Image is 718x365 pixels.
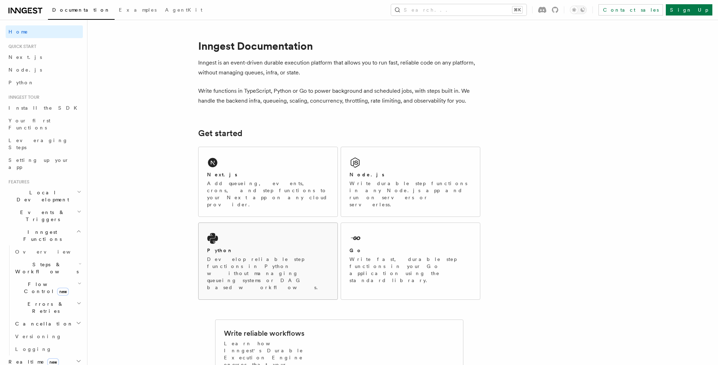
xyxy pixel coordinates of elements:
[52,7,110,13] span: Documentation
[161,2,207,19] a: AgentKit
[198,58,480,78] p: Inngest is an event-driven durable execution platform that allows you to run fast, reliable code ...
[6,186,83,206] button: Local Development
[12,343,83,355] a: Logging
[8,118,50,130] span: Your first Functions
[6,114,83,134] a: Your first Functions
[15,346,52,352] span: Logging
[512,6,522,13] kbd: ⌘K
[57,288,69,296] span: new
[349,171,384,178] h2: Node.js
[12,278,83,298] button: Flow Controlnew
[12,317,83,330] button: Cancellation
[198,128,242,138] a: Get started
[341,147,480,217] a: Node.jsWrite durable step functions in any Node.js app and run on servers or serverless.
[6,134,83,154] a: Leveraging Steps
[165,7,202,13] span: AgentKit
[12,258,83,278] button: Steps & Workflows
[598,4,663,16] a: Contact sales
[119,7,157,13] span: Examples
[198,39,480,52] h1: Inngest Documentation
[666,4,712,16] a: Sign Up
[391,4,527,16] button: Search...⌘K
[6,95,39,100] span: Inngest tour
[12,261,79,275] span: Steps & Workflows
[224,328,304,338] h2: Write reliable workflows
[48,2,115,20] a: Documentation
[12,320,73,327] span: Cancellation
[6,25,83,38] a: Home
[207,171,237,178] h2: Next.js
[15,334,62,339] span: Versioning
[207,247,233,254] h2: Python
[12,298,83,317] button: Errors & Retries
[198,223,338,300] a: PythonDevelop reliable step functions in Python without managing queueing systems or DAG based wo...
[6,51,83,63] a: Next.js
[6,189,77,203] span: Local Development
[12,281,78,295] span: Flow Control
[12,330,83,343] a: Versioning
[6,154,83,174] a: Setting up your app
[6,102,83,114] a: Install the SDK
[198,147,338,217] a: Next.jsAdd queueing, events, crons, and step functions to your Next app on any cloud provider.
[8,138,68,150] span: Leveraging Steps
[207,256,329,291] p: Develop reliable step functions in Python without managing queueing systems or DAG based workflows.
[12,245,83,258] a: Overview
[6,229,76,243] span: Inngest Functions
[6,209,77,223] span: Events & Triggers
[6,44,36,49] span: Quick start
[207,180,329,208] p: Add queueing, events, crons, and step functions to your Next app on any cloud provider.
[12,300,77,315] span: Errors & Retries
[341,223,480,300] a: GoWrite fast, durable step functions in your Go application using the standard library.
[6,206,83,226] button: Events & Triggers
[349,180,471,208] p: Write durable step functions in any Node.js app and run on servers or serverless.
[8,54,42,60] span: Next.js
[8,157,69,170] span: Setting up your app
[15,249,88,255] span: Overview
[349,247,362,254] h2: Go
[6,76,83,89] a: Python
[6,226,83,245] button: Inngest Functions
[198,86,480,106] p: Write functions in TypeScript, Python or Go to power background and scheduled jobs, with steps bu...
[8,67,42,73] span: Node.js
[6,179,29,185] span: Features
[115,2,161,19] a: Examples
[8,105,81,111] span: Install the SDK
[570,6,587,14] button: Toggle dark mode
[8,28,28,35] span: Home
[8,80,34,85] span: Python
[6,245,83,355] div: Inngest Functions
[6,63,83,76] a: Node.js
[349,256,471,284] p: Write fast, durable step functions in your Go application using the standard library.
